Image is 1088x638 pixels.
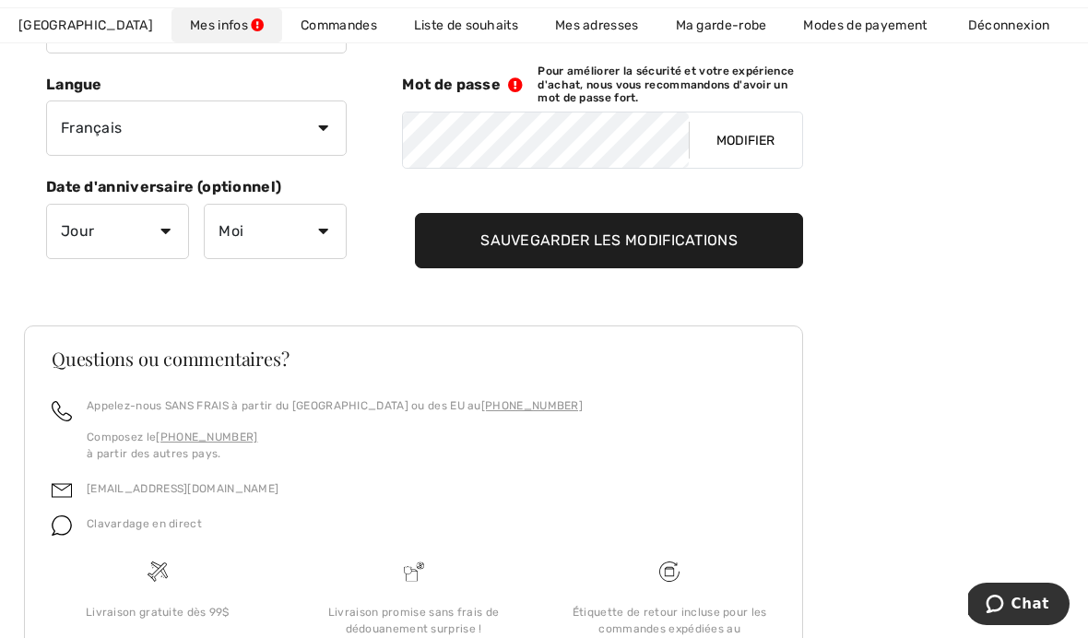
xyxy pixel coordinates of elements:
a: Déconnexion [950,8,1086,42]
p: Appelez-nous SANS FRAIS à partir du [GEOGRAPHIC_DATA] ou des EU au [87,397,583,414]
h3: Questions ou commentaires? [52,349,775,368]
a: Mes adresses [537,8,657,42]
a: [PHONE_NUMBER] [156,431,257,443]
button: Modifier [689,112,802,168]
img: email [52,480,72,501]
h5: Langue [46,76,347,93]
a: Commandes [282,8,396,42]
span: Mot de passe [402,76,501,93]
span: Pour améliorer la sécurité et votre expérience d'achat, nous vous recommandons d'avoir un mot de ... [538,65,803,104]
a: Liste de souhaits [396,8,537,42]
h5: Date d'anniversaire (optionnel) [46,178,347,195]
img: call [52,401,72,421]
a: Ma garde-robe [657,8,786,42]
a: Mes infos [171,8,282,42]
span: [GEOGRAPHIC_DATA] [18,16,153,35]
span: Clavardage en direct [87,517,202,530]
div: Livraison promise sans frais de dédouanement surprise ! [301,604,527,637]
a: [EMAIL_ADDRESS][DOMAIN_NAME] [87,482,278,495]
p: Composez le à partir des autres pays. [87,429,583,462]
a: [PHONE_NUMBER] [481,399,583,412]
img: Livraison promise sans frais de dédouanement surprise&nbsp;! [404,561,424,582]
a: Modes de payement [785,8,945,42]
input: Sauvegarder les modifications [415,213,803,268]
img: Livraison gratuite dès 99$ [148,561,168,582]
img: Livraison gratuite dès 99$ [659,561,680,582]
iframe: Ouvre un widget dans lequel vous pouvez chatter avec l’un de nos agents [968,583,1070,629]
div: Livraison gratuite dès 99$ [44,604,271,620]
img: chat [52,515,72,536]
